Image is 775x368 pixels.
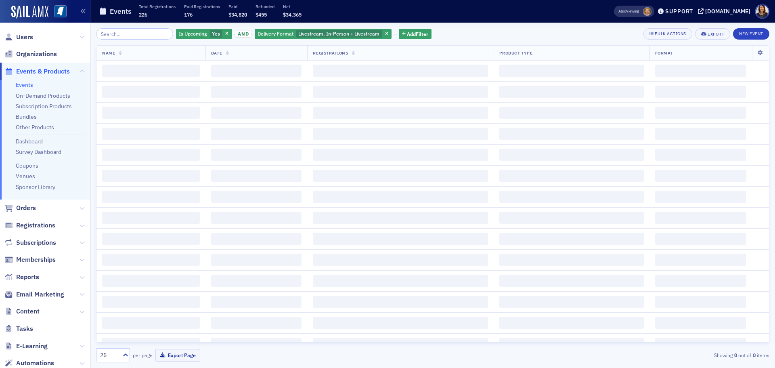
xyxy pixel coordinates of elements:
[100,351,118,360] div: 25
[139,4,176,9] p: Total Registrations
[16,148,61,156] a: Survey Dashboard
[102,65,200,77] span: ‌
[4,359,54,368] a: Automations
[499,107,644,119] span: ‌
[733,29,769,37] a: New Event
[211,191,302,203] span: ‌
[16,307,40,316] span: Content
[211,254,302,266] span: ‌
[179,30,207,37] span: Is Upcoming
[211,149,302,161] span: ‌
[499,212,644,224] span: ‌
[16,342,48,351] span: E-Learning
[499,296,644,308] span: ‌
[499,317,644,329] span: ‌
[228,4,247,9] p: Paid
[499,65,644,77] span: ‌
[655,170,746,182] span: ‌
[655,233,746,245] span: ‌
[102,317,200,329] span: ‌
[655,296,746,308] span: ‌
[313,191,488,203] span: ‌
[102,128,200,140] span: ‌
[499,254,644,266] span: ‌
[4,342,48,351] a: E-Learning
[655,275,746,287] span: ‌
[256,11,267,18] span: $455
[184,4,220,9] p: Paid Registrations
[16,67,70,76] span: Events & Products
[399,29,432,39] button: AddFilter
[16,238,56,247] span: Subscriptions
[618,8,639,14] span: Viewing
[102,149,200,161] span: ‌
[705,8,750,15] div: [DOMAIN_NAME]
[102,233,200,245] span: ‌
[16,324,33,333] span: Tasks
[211,86,302,98] span: ‌
[733,28,769,40] button: New Event
[102,254,200,266] span: ‌
[313,86,488,98] span: ‌
[499,149,644,161] span: ‌
[4,204,36,212] a: Orders
[499,233,644,245] span: ‌
[211,212,302,224] span: ‌
[211,50,222,56] span: Date
[755,4,769,19] span: Profile
[298,30,379,37] span: Livestream, In-Person + Livestream
[176,29,232,39] div: Yes
[655,128,746,140] span: ‌
[155,349,200,362] button: Export Page
[4,238,56,247] a: Subscriptions
[655,65,746,77] span: ‌
[212,30,220,37] span: Yes
[499,128,644,140] span: ‌
[313,296,488,308] span: ‌
[102,170,200,182] span: ‌
[102,86,200,98] span: ‌
[4,67,70,76] a: Events & Products
[16,50,57,59] span: Organizations
[313,338,488,350] span: ‌
[283,4,302,9] p: Net
[551,351,769,359] div: Showing out of items
[133,351,153,359] label: per page
[313,149,488,161] span: ‌
[655,107,746,119] span: ‌
[665,8,693,15] div: Support
[4,307,40,316] a: Content
[4,273,39,282] a: Reports
[211,338,302,350] span: ‌
[102,107,200,119] span: ‌
[313,317,488,329] span: ‌
[16,183,55,191] a: Sponsor Library
[4,290,64,299] a: Email Marketing
[211,128,302,140] span: ‌
[655,50,673,56] span: Format
[695,28,730,40] button: Export
[751,351,757,359] strong: 0
[48,5,67,19] a: View Homepage
[655,191,746,203] span: ‌
[499,275,644,287] span: ‌
[4,50,57,59] a: Organizations
[643,28,692,40] button: Bulk Actions
[102,275,200,287] span: ‌
[283,11,302,18] span: $34,365
[655,149,746,161] span: ‌
[16,124,54,131] a: Other Products
[313,254,488,266] span: ‌
[110,6,132,16] h1: Events
[16,162,38,169] a: Coupons
[4,324,33,333] a: Tasks
[16,138,43,145] a: Dashboard
[184,11,193,18] span: 176
[16,172,35,180] a: Venues
[16,113,37,120] a: Bundles
[655,317,746,329] span: ‌
[258,30,293,37] span: Delivery Format
[313,233,488,245] span: ‌
[16,33,33,42] span: Users
[102,338,200,350] span: ‌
